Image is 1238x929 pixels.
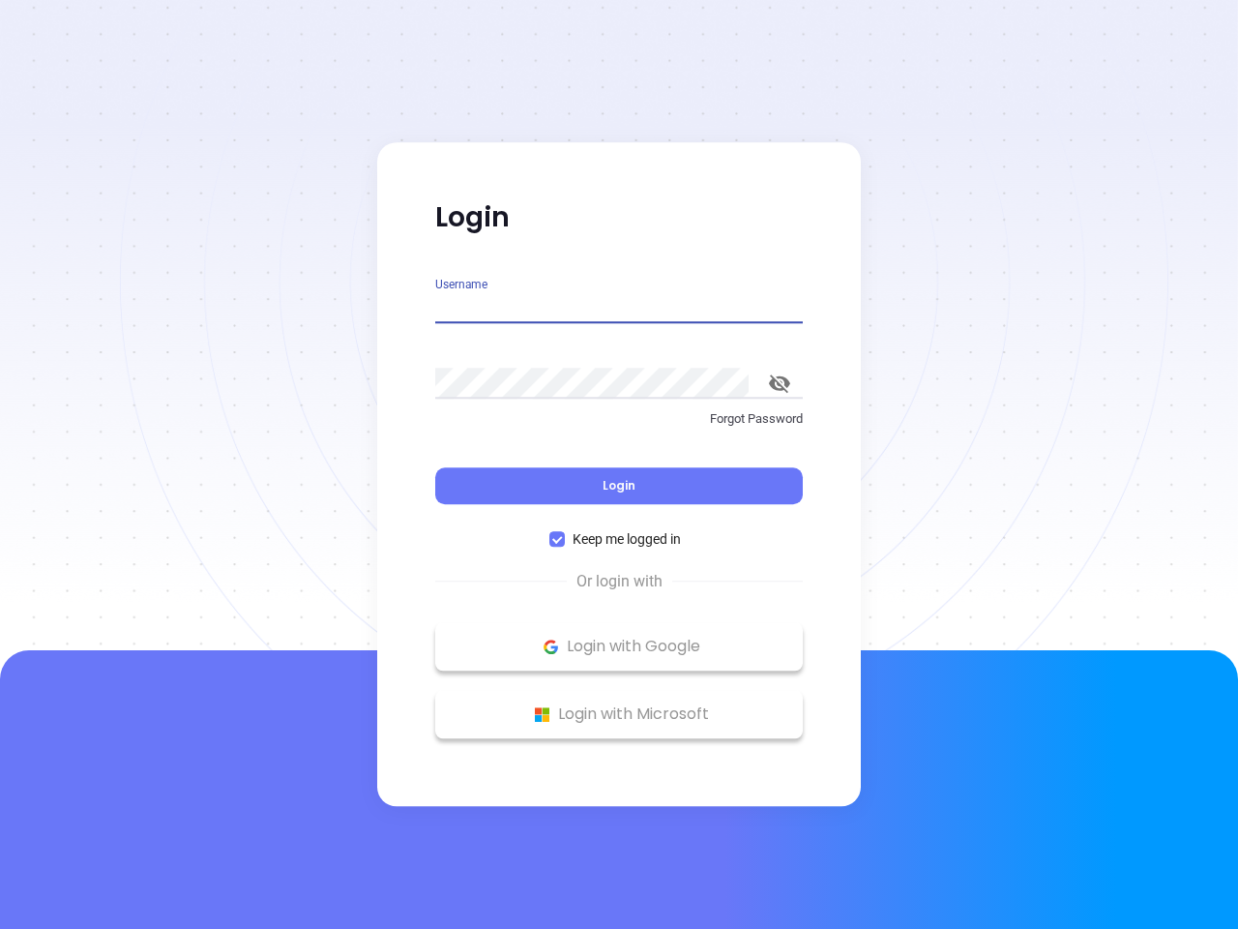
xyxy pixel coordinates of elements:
[435,409,803,429] p: Forgot Password
[445,700,793,729] p: Login with Microsoft
[530,703,554,727] img: Microsoft Logo
[435,200,803,235] p: Login
[435,409,803,444] a: Forgot Password
[445,632,793,661] p: Login with Google
[756,360,803,406] button: toggle password visibility
[435,690,803,738] button: Microsoft Logo Login with Microsoft
[567,570,672,593] span: Or login with
[435,622,803,671] button: Google Logo Login with Google
[435,279,487,290] label: Username
[435,467,803,504] button: Login
[539,635,563,659] img: Google Logo
[603,477,635,494] span: Login
[565,528,689,550] span: Keep me logged in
